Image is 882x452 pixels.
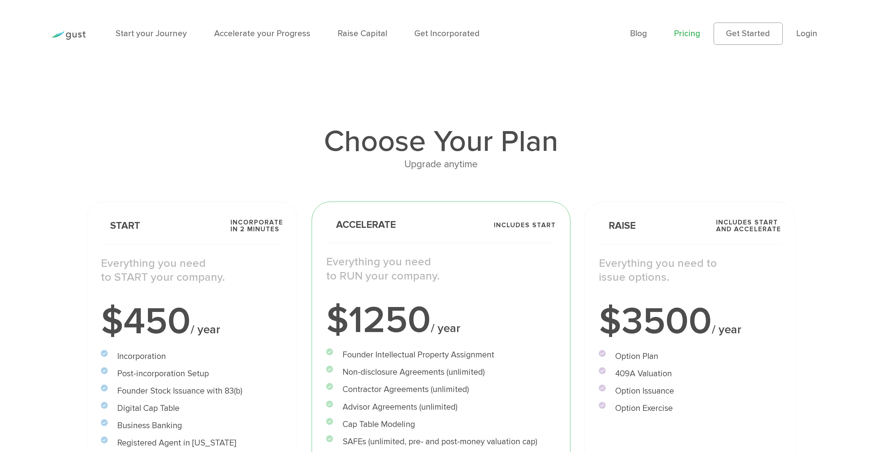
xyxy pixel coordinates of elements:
h1: Choose Your Plan [86,126,796,156]
p: Everything you need to RUN your company. [326,255,556,283]
div: $3500 [599,303,781,340]
a: Accelerate your Progress [214,28,310,39]
li: Founder Stock Issuance with 83(b) [101,385,283,397]
li: Advisor Agreements (unlimited) [326,401,556,413]
a: Login [796,28,817,39]
span: Includes START [494,222,556,228]
span: / year [431,322,460,335]
li: Non-disclosure Agreements (unlimited) [326,366,556,378]
a: Raise Capital [338,28,387,39]
li: Option Issuance [599,385,781,397]
li: Option Plan [599,350,781,363]
div: $450 [101,303,283,340]
li: Option Exercise [599,402,781,415]
div: $1250 [326,302,556,339]
li: Contractor Agreements (unlimited) [326,383,556,396]
span: Includes START and ACCELERATE [716,219,781,232]
span: Accelerate [326,220,396,230]
p: Everything you need to START your company. [101,256,283,284]
p: Everything you need to issue options. [599,256,781,284]
a: Get Incorporated [414,28,480,39]
li: Cap Table Modeling [326,418,556,431]
span: Start [101,221,140,231]
li: SAFEs (unlimited, pre- and post-money valuation cap) [326,435,556,448]
div: Upgrade anytime [86,156,796,172]
span: Incorporate in 2 Minutes [231,219,283,232]
span: Raise [599,221,636,231]
span: / year [712,323,741,337]
li: Digital Cap Table [101,402,283,415]
li: Post-incorporation Setup [101,367,283,380]
li: Incorporation [101,350,283,363]
a: Get Started [714,23,783,45]
a: Blog [630,28,647,39]
li: Registered Agent in [US_STATE] [101,437,283,449]
li: Business Banking [101,419,283,432]
a: Pricing [674,28,700,39]
li: Founder Intellectual Property Assignment [326,348,556,361]
li: 409A Valuation [599,367,781,380]
span: / year [191,323,220,337]
img: Gust Logo [51,31,86,40]
a: Start your Journey [116,28,187,39]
